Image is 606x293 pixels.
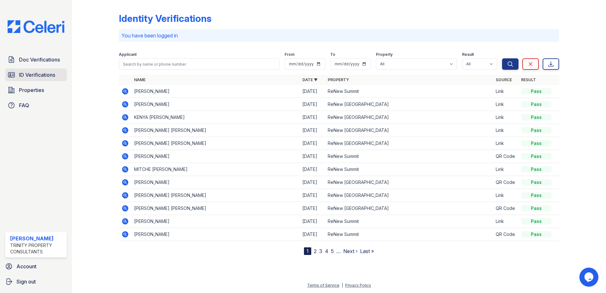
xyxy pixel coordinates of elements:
[493,124,519,137] td: Link
[521,140,551,146] div: Pass
[521,205,551,212] div: Pass
[132,202,300,215] td: [PERSON_NAME] [PERSON_NAME]
[493,202,519,215] td: QR Code
[493,189,519,202] td: Link
[300,215,325,228] td: [DATE]
[16,278,36,285] span: Sign out
[325,124,493,137] td: ReNew [GEOGRAPHIC_DATA]
[521,101,551,107] div: Pass
[331,248,334,254] a: 5
[521,179,551,186] div: Pass
[300,85,325,98] td: [DATE]
[325,189,493,202] td: ReNew [GEOGRAPHIC_DATA]
[3,260,69,273] a: Account
[325,137,493,150] td: ReNew [GEOGRAPHIC_DATA]
[493,176,519,189] td: QR Code
[462,52,474,57] label: Result
[521,231,551,238] div: Pass
[325,98,493,111] td: ReNew [GEOGRAPHIC_DATA]
[325,85,493,98] td: ReNew Summit
[493,98,519,111] td: Link
[325,248,328,254] a: 4
[132,189,300,202] td: [PERSON_NAME] [PERSON_NAME]
[3,275,69,288] a: Sign out
[376,52,393,57] label: Property
[521,127,551,133] div: Pass
[132,150,300,163] td: [PERSON_NAME]
[132,124,300,137] td: [PERSON_NAME] [PERSON_NAME]
[521,192,551,199] div: Pass
[300,163,325,176] td: [DATE]
[10,235,64,242] div: [PERSON_NAME]
[3,20,69,33] img: CE_Logo_Blue-a8612792a0a2168367f1c8372b55b34899dd931a85d93a1a3d3e32e68fde9ad4.png
[325,111,493,124] td: ReNew [GEOGRAPHIC_DATA]
[314,248,317,254] a: 2
[19,101,29,109] span: FAQ
[521,114,551,120] div: Pass
[19,56,60,63] span: Doc Verifications
[493,163,519,176] td: Link
[319,248,322,254] a: 3
[302,77,318,82] a: Date ▼
[325,150,493,163] td: ReNew Summit
[325,215,493,228] td: ReNew Summit
[300,98,325,111] td: [DATE]
[325,163,493,176] td: ReNew Summit
[132,215,300,228] td: [PERSON_NAME]
[330,52,335,57] label: To
[304,247,311,255] div: 1
[19,71,55,79] span: ID Verifications
[132,111,300,124] td: KENYA [PERSON_NAME]
[10,242,64,255] div: Trinity Property Consultants
[328,77,349,82] a: Property
[521,218,551,225] div: Pass
[132,137,300,150] td: [PERSON_NAME] [PERSON_NAME]
[132,176,300,189] td: [PERSON_NAME]
[521,77,536,82] a: Result
[307,283,339,288] a: Terms of Service
[521,153,551,160] div: Pass
[5,84,67,96] a: Properties
[325,228,493,241] td: ReNew Summit
[5,99,67,112] a: FAQ
[521,88,551,94] div: Pass
[5,68,67,81] a: ID Verifications
[300,176,325,189] td: [DATE]
[132,228,300,241] td: [PERSON_NAME]
[521,166,551,173] div: Pass
[300,137,325,150] td: [DATE]
[300,189,325,202] td: [DATE]
[16,263,36,270] span: Account
[360,248,374,254] a: Last »
[134,77,145,82] a: Name
[343,248,358,254] a: Next ›
[493,137,519,150] td: Link
[300,228,325,241] td: [DATE]
[325,176,493,189] td: ReNew [GEOGRAPHIC_DATA]
[285,52,294,57] label: From
[345,283,371,288] a: Privacy Policy
[493,150,519,163] td: QR Code
[496,77,512,82] a: Source
[132,163,300,176] td: MITCHE [PERSON_NAME]
[300,124,325,137] td: [DATE]
[119,58,280,70] input: Search by name or phone number
[342,283,343,288] div: |
[579,268,600,287] iframe: chat widget
[300,202,325,215] td: [DATE]
[5,53,67,66] a: Doc Verifications
[493,85,519,98] td: Link
[493,111,519,124] td: Link
[19,86,44,94] span: Properties
[132,98,300,111] td: [PERSON_NAME]
[121,32,557,39] p: You have been logged in
[325,202,493,215] td: ReNew [GEOGRAPHIC_DATA]
[300,111,325,124] td: [DATE]
[493,228,519,241] td: QR Code
[336,247,341,255] span: …
[119,52,137,57] label: Applicant
[493,215,519,228] td: Link
[132,85,300,98] td: [PERSON_NAME]
[300,150,325,163] td: [DATE]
